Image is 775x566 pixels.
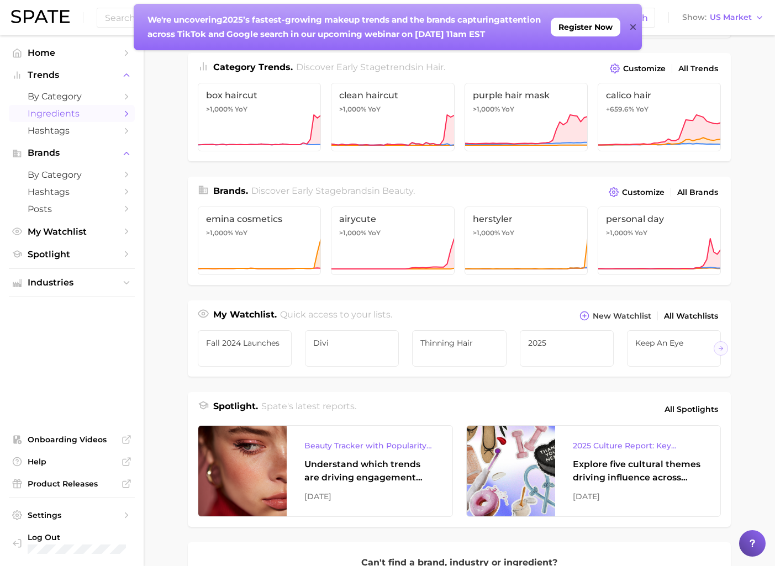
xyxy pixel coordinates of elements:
[607,61,668,76] button: Customize
[28,278,116,288] span: Industries
[28,170,116,180] span: by Category
[251,186,415,196] span: Discover Early Stage brands in .
[623,64,666,73] span: Customize
[206,338,283,347] span: Fall 2024 Launches
[9,200,135,218] a: Posts
[593,311,651,321] span: New Watchlist
[339,90,446,100] span: clean haircut
[9,122,135,139] a: Hashtags
[313,338,391,347] span: Divi
[28,249,116,260] span: Spotlight
[198,207,321,275] a: emina cosmetics>1,000% YoY
[331,83,454,151] a: clean haircut>1,000% YoY
[304,490,435,503] div: [DATE]
[28,125,116,136] span: Hashtags
[678,64,718,73] span: All Trends
[28,226,116,237] span: My Watchlist
[261,400,356,419] h2: Spate's latest reports.
[213,308,277,324] h1: My Watchlist.
[635,338,713,347] span: Keep an eye
[206,229,233,237] span: >1,000%
[9,44,135,61] a: Home
[473,229,500,237] span: >1,000%
[28,108,116,119] span: Ingredients
[305,330,399,367] a: Divi
[674,185,721,200] a: All Brands
[206,214,313,224] span: emina cosmetics
[9,223,135,240] a: My Watchlist
[28,91,116,102] span: by Category
[339,105,366,113] span: >1,000%
[280,308,392,324] h2: Quick access to your lists.
[682,14,707,20] span: Show
[104,8,604,27] input: Search here for a brand, industry, or ingredient
[9,529,135,557] a: Log out. Currently logged in with e-mail rachael@diviofficial.com.
[473,214,579,224] span: herstyler
[577,308,654,324] button: New Watchlist
[622,188,665,197] span: Customize
[528,338,605,347] span: 2025
[9,166,135,183] a: by Category
[28,70,116,80] span: Trends
[9,67,135,83] button: Trends
[473,105,500,113] span: >1,000%
[28,532,126,542] span: Log Out
[198,425,453,517] a: Beauty Tracker with Popularity IndexUnderstand which trends are driving engagement across platfor...
[520,330,614,367] a: 2025
[206,105,233,113] span: >1,000%
[28,204,116,214] span: Posts
[304,439,435,452] div: Beauty Tracker with Popularity Index
[665,403,718,416] span: All Spotlights
[636,105,649,114] span: YoY
[304,458,435,484] div: Understand which trends are driving engagement across platforms in the skin, hair, makeup, and fr...
[466,425,721,517] a: 2025 Culture Report: Key Themes That Are Shaping Consumer DemandExplore five cultural themes driv...
[198,83,321,151] a: box haircut>1,000% YoY
[28,187,116,197] span: Hashtags
[502,229,514,237] span: YoY
[368,229,381,237] span: YoY
[677,188,718,197] span: All Brands
[28,148,116,158] span: Brands
[339,229,366,237] span: >1,000%
[213,400,258,419] h1: Spotlight.
[206,90,313,100] span: box haircut
[28,510,116,520] span: Settings
[661,309,721,324] a: All Watchlists
[606,90,713,100] span: calico hair
[473,90,579,100] span: purple hair mask
[598,207,721,275] a: personal day>1,000% YoY
[606,184,667,200] button: Customize
[606,105,634,113] span: +659.6%
[28,479,116,489] span: Product Releases
[235,105,247,114] span: YoY
[11,10,70,23] img: SPATE
[465,83,588,151] a: purple hair mask>1,000% YoY
[598,83,721,151] a: calico hair+659.6% YoY
[573,439,703,452] div: 2025 Culture Report: Key Themes That Are Shaping Consumer Demand
[339,214,446,224] span: airycute
[9,183,135,200] a: Hashtags
[235,229,247,237] span: YoY
[28,47,116,58] span: Home
[710,14,752,20] span: US Market
[420,338,498,347] span: Thinning Hair
[714,341,728,356] button: Scroll Right
[412,330,506,367] a: Thinning Hair
[213,62,293,72] span: Category Trends .
[573,458,703,484] div: Explore five cultural themes driving influence across beauty, food, and pop culture.
[9,145,135,161] button: Brands
[9,105,135,122] a: Ingredients
[382,186,413,196] span: beauty
[213,186,248,196] span: Brands .
[28,435,116,445] span: Onboarding Videos
[606,214,713,224] span: personal day
[9,507,135,523] a: Settings
[573,490,703,503] div: [DATE]
[679,10,767,25] button: ShowUS Market
[9,274,135,291] button: Industries
[9,475,135,492] a: Product Releases
[465,207,588,275] a: herstyler>1,000% YoY
[662,400,721,419] a: All Spotlights
[331,207,454,275] a: airycute>1,000% YoY
[296,62,445,72] span: Discover Early Stage trends in .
